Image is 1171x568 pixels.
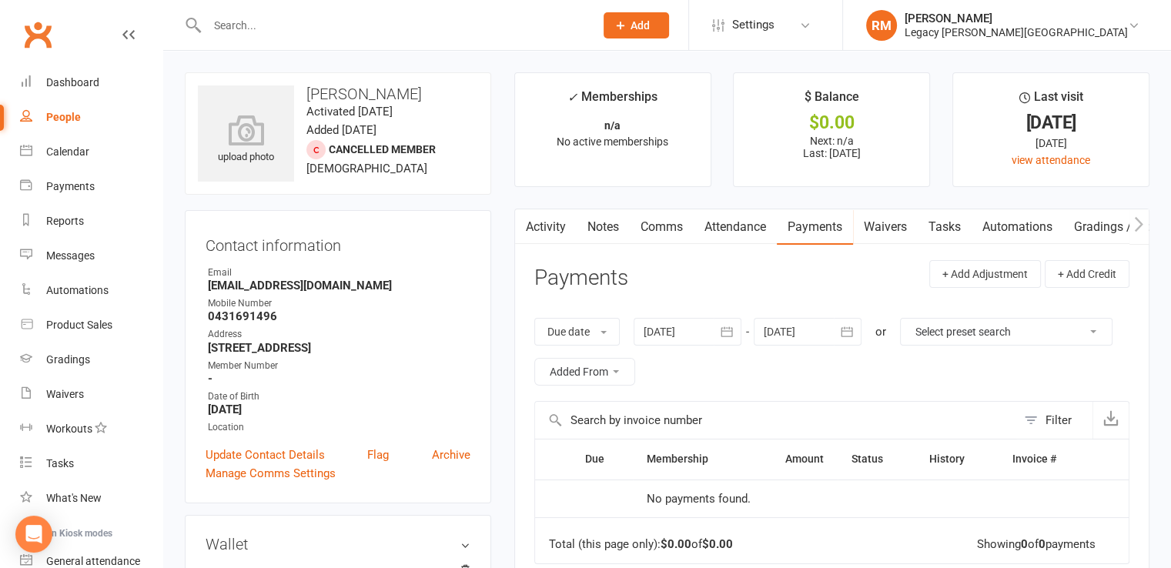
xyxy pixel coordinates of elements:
[694,209,777,245] a: Attendance
[630,209,694,245] a: Comms
[208,359,470,373] div: Member Number
[206,231,470,254] h3: Contact information
[604,12,669,38] button: Add
[208,279,470,292] strong: [EMAIL_ADDRESS][DOMAIN_NAME]
[46,215,84,227] div: Reports
[20,135,162,169] a: Calendar
[208,266,470,280] div: Email
[46,388,84,400] div: Waivers
[1046,411,1072,429] div: Filter
[208,309,470,323] strong: 0431691496
[1021,537,1028,551] strong: 0
[367,446,389,464] a: Flag
[534,318,620,346] button: Due date
[732,8,775,42] span: Settings
[702,537,733,551] strong: $0.00
[967,135,1135,152] div: [DATE]
[577,209,630,245] a: Notes
[905,12,1128,25] div: [PERSON_NAME]
[20,308,162,342] a: Product Sales
[777,209,853,245] a: Payments
[571,439,633,479] th: Due
[748,115,915,131] div: $0.00
[20,169,162,204] a: Payments
[633,479,837,518] td: No payments found.
[967,115,1135,131] div: [DATE]
[329,143,436,155] span: Cancelled member
[206,536,470,553] h3: Wallet
[306,105,393,119] time: Activated [DATE]
[838,439,915,479] th: Status
[206,446,325,464] a: Update Contact Details
[661,537,691,551] strong: $0.00
[866,10,897,41] div: RM
[1045,260,1129,288] button: + Add Credit
[46,111,81,123] div: People
[515,209,577,245] a: Activity
[20,239,162,273] a: Messages
[198,115,294,165] div: upload photo
[1039,537,1046,551] strong: 0
[535,402,1016,439] input: Search by invoice number
[46,284,109,296] div: Automations
[46,76,99,89] div: Dashboard
[46,492,102,504] div: What's New
[977,538,1096,551] div: Showing of payments
[198,85,478,102] h3: [PERSON_NAME]
[915,439,999,479] th: History
[46,319,112,331] div: Product Sales
[46,145,89,158] div: Calendar
[567,87,657,115] div: Memberships
[567,90,577,105] i: ✓
[20,412,162,446] a: Workouts
[208,403,470,416] strong: [DATE]
[20,273,162,308] a: Automations
[208,372,470,386] strong: -
[20,377,162,412] a: Waivers
[20,204,162,239] a: Reports
[46,180,95,192] div: Payments
[1012,154,1090,166] a: view attendance
[208,327,470,342] div: Address
[206,464,336,483] a: Manage Comms Settings
[46,423,92,435] div: Workouts
[46,249,95,262] div: Messages
[805,87,859,115] div: $ Balance
[905,25,1128,39] div: Legacy [PERSON_NAME][GEOGRAPHIC_DATA]
[751,439,838,479] th: Amount
[748,135,915,159] p: Next: n/a Last: [DATE]
[20,446,162,481] a: Tasks
[604,119,621,132] strong: n/a
[46,353,90,366] div: Gradings
[557,135,668,148] span: No active memberships
[208,296,470,311] div: Mobile Number
[432,446,470,464] a: Archive
[208,389,470,404] div: Date of Birth
[20,100,162,135] a: People
[46,555,140,567] div: General attendance
[853,209,918,245] a: Waivers
[929,260,1041,288] button: + Add Adjustment
[631,19,650,32] span: Add
[633,439,750,479] th: Membership
[18,15,57,54] a: Clubworx
[1019,87,1083,115] div: Last visit
[972,209,1063,245] a: Automations
[20,342,162,377] a: Gradings
[1016,402,1092,439] button: Filter
[202,15,584,36] input: Search...
[208,341,470,355] strong: [STREET_ADDRESS]
[534,358,635,386] button: Added From
[208,420,470,435] div: Location
[46,457,74,469] div: Tasks
[998,439,1092,479] th: Invoice #
[306,123,376,137] time: Added [DATE]
[875,322,886,341] div: or
[20,481,162,516] a: What's New
[918,209,972,245] a: Tasks
[306,162,427,175] span: [DEMOGRAPHIC_DATA]
[534,266,628,290] h3: Payments
[549,538,733,551] div: Total (this page only): of
[15,516,52,553] div: Open Intercom Messenger
[20,65,162,100] a: Dashboard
